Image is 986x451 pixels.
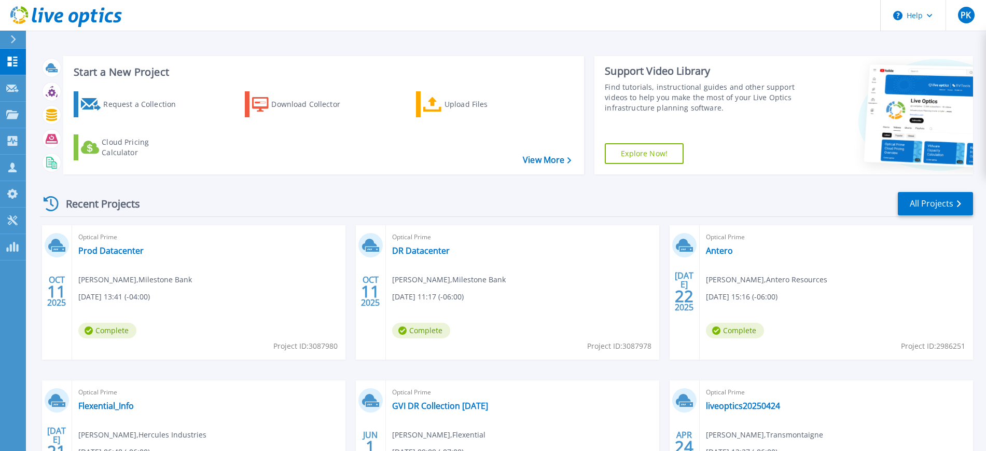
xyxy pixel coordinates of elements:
[47,272,66,310] div: OCT 2025
[706,231,967,243] span: Optical Prime
[675,292,693,300] span: 22
[47,287,66,296] span: 11
[78,291,150,303] span: [DATE] 13:41 (-04:00)
[78,401,134,411] a: Flexential_Info
[445,94,527,115] div: Upload Files
[901,340,965,352] span: Project ID: 2986251
[273,340,338,352] span: Project ID: 3087980
[523,155,571,165] a: View More
[587,340,651,352] span: Project ID: 3087978
[706,274,827,285] span: [PERSON_NAME] , Antero Resources
[605,82,798,113] div: Find tutorials, instructional guides and other support videos to help you make the most of your L...
[706,429,823,441] span: [PERSON_NAME] , Transmontaigne
[78,231,339,243] span: Optical Prime
[706,323,764,338] span: Complete
[898,192,973,215] a: All Projects
[706,245,733,256] a: Antero
[103,94,186,115] div: Request a Collection
[102,137,185,158] div: Cloud Pricing Calculator
[416,91,532,117] a: Upload Files
[78,387,339,398] span: Optical Prime
[366,442,375,451] span: 1
[360,272,380,310] div: OCT 2025
[392,323,450,338] span: Complete
[40,191,154,216] div: Recent Projects
[605,143,684,164] a: Explore Now!
[706,401,780,411] a: liveoptics20250424
[78,274,192,285] span: [PERSON_NAME] , Milestone Bank
[392,401,488,411] a: GVI DR Collection [DATE]
[271,94,354,115] div: Download Collector
[361,287,380,296] span: 11
[245,91,360,117] a: Download Collector
[961,11,971,19] span: PK
[78,245,144,256] a: Prod Datacenter
[74,134,189,160] a: Cloud Pricing Calculator
[392,291,464,303] span: [DATE] 11:17 (-06:00)
[392,245,450,256] a: DR Datacenter
[706,291,777,303] span: [DATE] 15:16 (-06:00)
[675,442,693,451] span: 24
[392,231,653,243] span: Optical Prime
[392,429,485,441] span: [PERSON_NAME] , Flexential
[392,387,653,398] span: Optical Prime
[74,66,571,78] h3: Start a New Project
[674,272,694,310] div: [DATE] 2025
[392,274,506,285] span: [PERSON_NAME] , Milestone Bank
[78,323,136,338] span: Complete
[78,429,206,441] span: [PERSON_NAME] , Hercules Industries
[706,387,967,398] span: Optical Prime
[605,64,798,78] div: Support Video Library
[74,91,189,117] a: Request a Collection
